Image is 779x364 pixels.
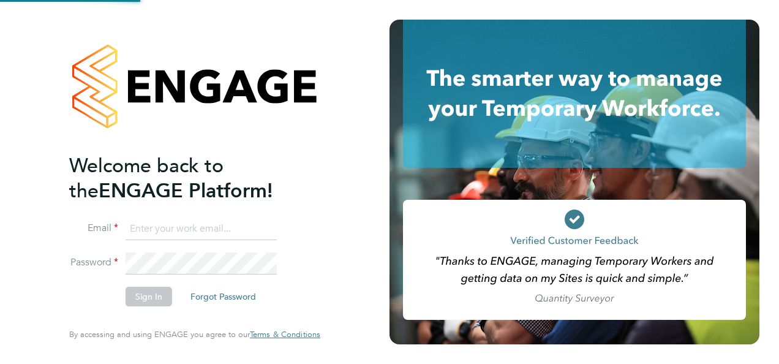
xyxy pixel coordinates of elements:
h2: ENGAGE Platform! [69,153,308,203]
a: Terms & Conditions [250,330,320,339]
span: By accessing and using ENGAGE you agree to our [69,329,320,339]
input: Enter your work email... [126,218,277,240]
label: Email [69,222,118,235]
button: Forgot Password [181,287,266,306]
button: Sign In [126,287,172,306]
span: Welcome back to the [69,154,224,203]
label: Password [69,256,118,269]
